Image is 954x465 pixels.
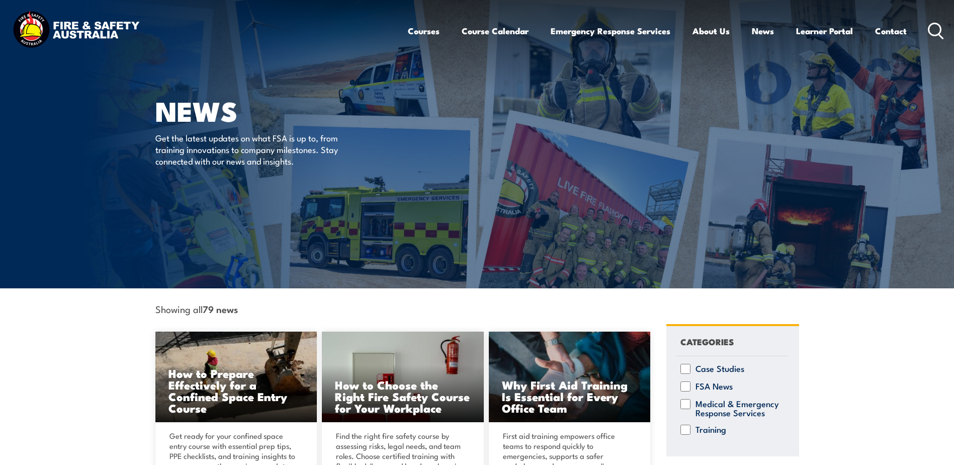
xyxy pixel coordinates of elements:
[680,335,734,348] h4: CATEGORIES
[335,379,471,414] h3: How to Choose the Right Fire Safety Course for Your Workplace
[502,379,638,414] h3: Why First Aid Training Is Essential for Every Office Team
[155,132,339,167] p: Get the latest updates on what FSA is up to, from training innovations to company milestones. Sta...
[155,303,238,314] span: Showing all
[155,99,404,122] h1: News
[551,18,670,44] a: Emergency Response Services
[155,332,317,422] a: How to Prepare Effectively for a Confined Space Entry Course
[203,302,238,316] strong: 79 news
[696,399,784,417] label: Medical & Emergency Response Services
[408,18,440,44] a: Courses
[692,18,730,44] a: About Us
[875,18,907,44] a: Contact
[489,332,651,422] img: pexels-rdne-6519905
[696,381,733,392] label: FSA News
[752,18,774,44] a: News
[796,18,853,44] a: Learner Portal
[322,332,484,422] img: pexels-jan-van-der-wolf-11680885-19143940
[462,18,529,44] a: Course Calendar
[322,332,484,422] a: How to Choose the Right Fire Safety Course for Your Workplace
[155,332,317,422] img: pexels-nicholas-lim-1397061-3792575
[489,332,651,422] a: Why First Aid Training Is Essential for Every Office Team
[168,367,304,414] h3: How to Prepare Effectively for a Confined Space Entry Course
[696,425,726,435] label: Training
[696,364,744,374] label: Case Studies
